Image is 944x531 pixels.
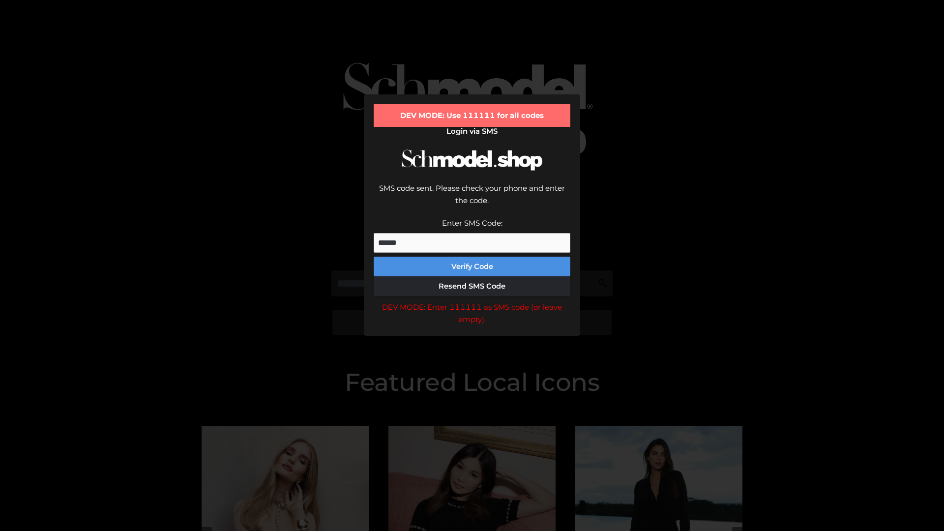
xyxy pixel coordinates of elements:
div: SMS code sent. Please check your phone and enter the code. [374,182,570,217]
label: Enter SMS Code: [442,218,502,228]
div: DEV MODE: Enter 111111 as SMS code (or leave empty). [374,301,570,326]
div: DEV MODE: Use 111111 for all codes [374,104,570,127]
h2: Login via SMS [374,127,570,136]
button: Verify Code [374,257,570,276]
img: Schmodel Logo [398,141,546,179]
button: Resend SMS Code [374,276,570,296]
